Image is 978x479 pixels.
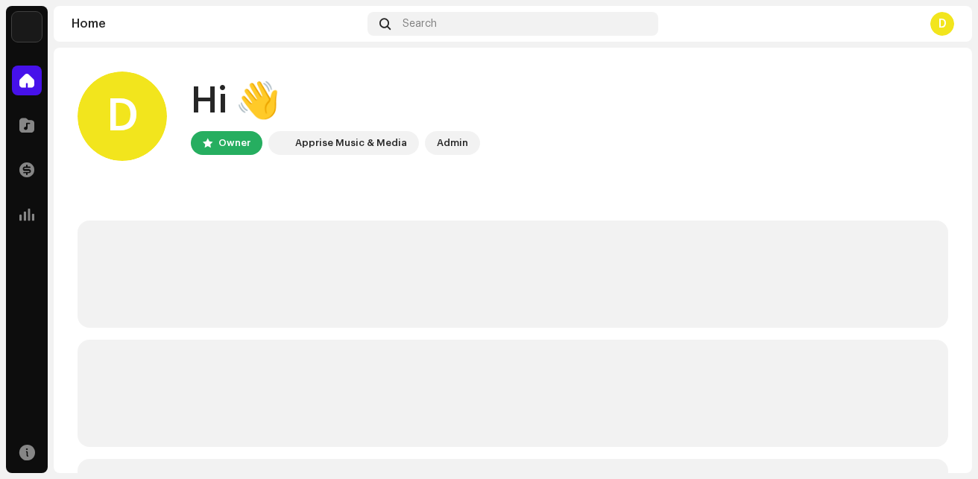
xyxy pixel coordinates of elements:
div: Hi 👋 [191,77,480,125]
img: 1c16f3de-5afb-4452-805d-3f3454e20b1b [12,12,42,42]
img: 1c16f3de-5afb-4452-805d-3f3454e20b1b [271,134,289,152]
div: Owner [218,134,250,152]
div: D [930,12,954,36]
div: Admin [437,134,468,152]
div: Home [72,18,362,30]
div: Apprise Music & Media [295,134,407,152]
div: D [78,72,167,161]
span: Search [403,18,437,30]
